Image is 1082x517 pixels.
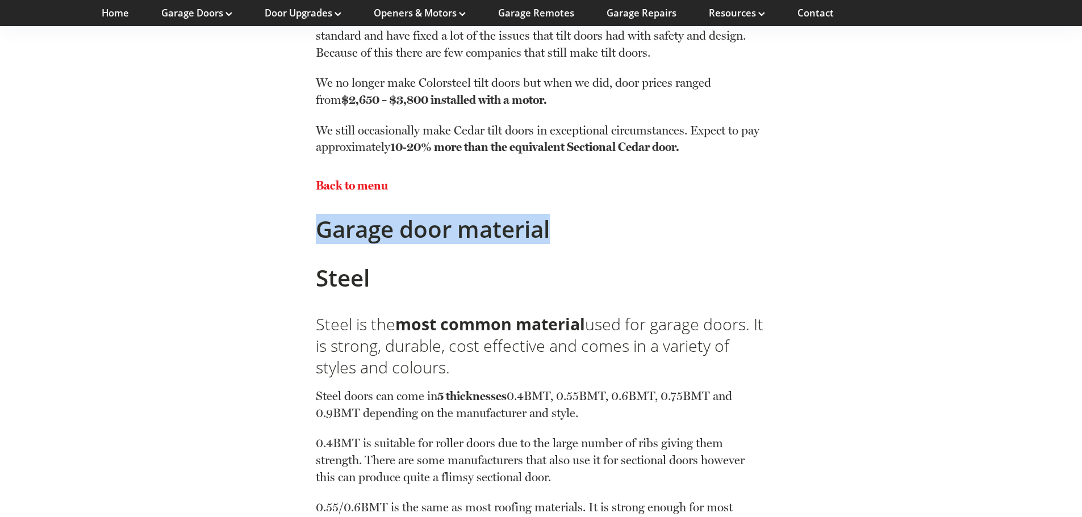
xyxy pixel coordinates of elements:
h3: Steel is the used for garage doors. It is strong, durable, cost effective and comes in a variety ... [316,313,766,378]
p: Tilt doors are a fairly obsolete design. as the standard and have fixed a lot of the issues that ... [316,11,766,75]
a: Back to menu [316,178,388,192]
a: Contact [797,7,834,19]
h2: Garage door material [316,216,766,243]
p: 0.4BMT is suitable for roller doors due to the large number of ribs giving them strength. There a... [316,435,766,499]
a: Door Upgrades [265,7,341,19]
p: We still occasionally make Cedar tilt doors in exceptional circumstances. Expect to pay approxima... [316,122,766,155]
strong: 10-20% more than the equivalent Sectional Cedar door. [390,140,679,154]
strong: $2,650 – $3,800 installed with a motor. [341,93,547,107]
a: Openers & Motors [374,7,466,19]
p: Steel doors can come in 0.4BMT, 0.55BMT, 0.6BMT, 0.75BMT and 0.9BMT depending on the manufacturer... [316,388,766,435]
a: Resources [709,7,765,19]
h2: Steel [316,264,766,292]
strong: most common material [395,313,585,335]
a: Garage Remotes [498,7,574,19]
p: We no longer make Colorsteel tilt doors but when we did, door prices ranged from [316,74,766,121]
a: Garage Doors [161,7,232,19]
strong: 5 thicknesses [437,389,507,403]
a: Garage Repairs [607,7,676,19]
a: Home [102,7,129,19]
